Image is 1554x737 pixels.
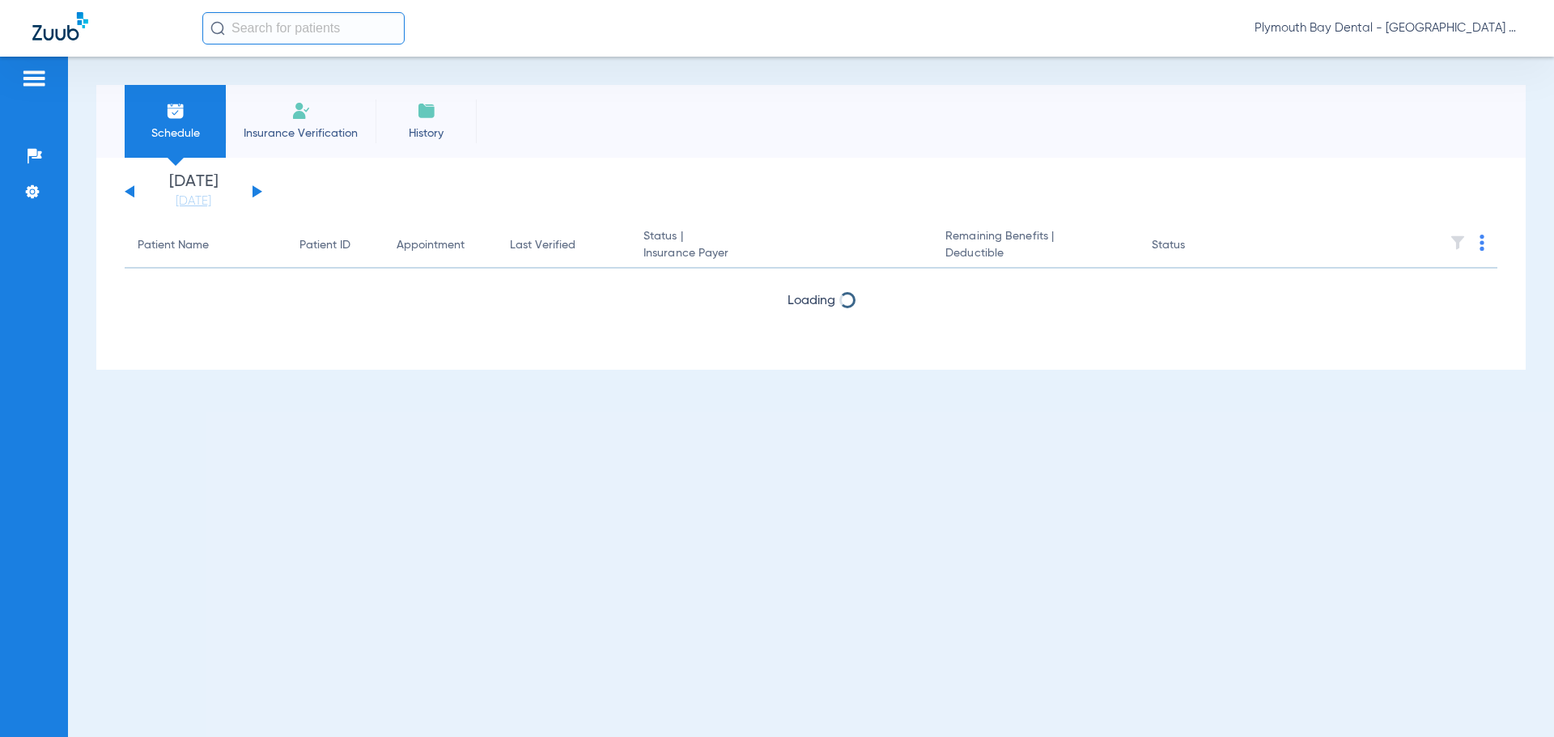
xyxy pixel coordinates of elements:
[138,237,209,254] div: Patient Name
[145,193,242,210] a: [DATE]
[21,69,47,88] img: hamburger-icon
[388,125,465,142] span: History
[291,101,311,121] img: Manual Insurance Verification
[788,294,835,307] span: Loading
[202,12,405,44] input: Search for patients
[137,125,214,142] span: Schedule
[945,245,1125,262] span: Deductible
[145,174,242,210] li: [DATE]
[299,237,371,254] div: Patient ID
[210,21,225,36] img: Search Icon
[1255,20,1522,36] span: Plymouth Bay Dental - [GEOGRAPHIC_DATA] Dental
[397,237,484,254] div: Appointment
[1480,235,1484,251] img: group-dot-blue.svg
[166,101,185,121] img: Schedule
[1450,235,1466,251] img: filter.svg
[397,237,465,254] div: Appointment
[32,12,88,40] img: Zuub Logo
[510,237,618,254] div: Last Verified
[1139,223,1248,269] th: Status
[643,245,919,262] span: Insurance Payer
[417,101,436,121] img: History
[299,237,350,254] div: Patient ID
[631,223,932,269] th: Status |
[238,125,363,142] span: Insurance Verification
[510,237,575,254] div: Last Verified
[932,223,1138,269] th: Remaining Benefits |
[138,237,274,254] div: Patient Name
